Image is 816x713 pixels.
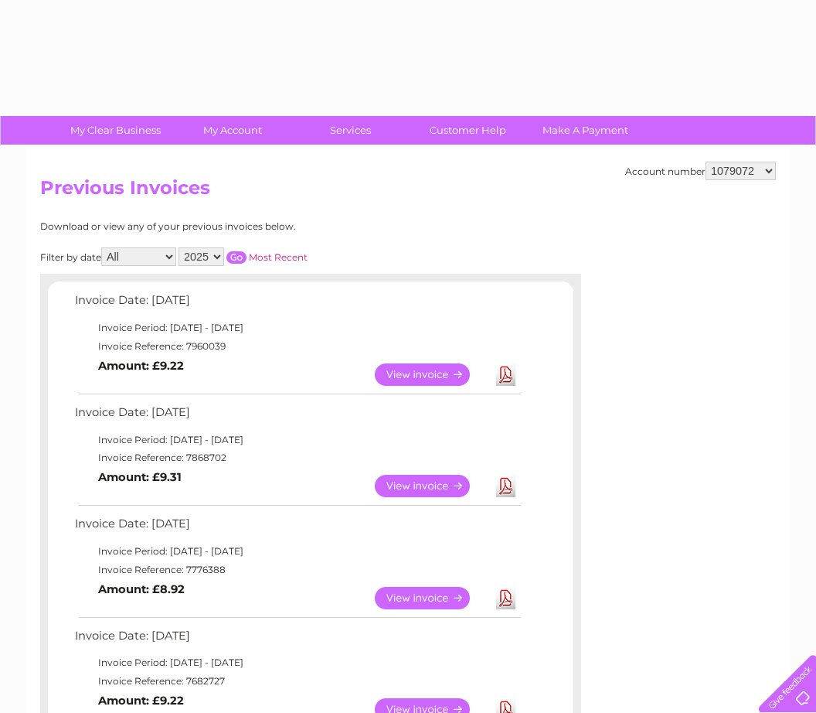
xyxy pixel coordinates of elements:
td: Invoice Reference: 7682727 [71,672,523,691]
a: Most Recent [249,251,308,263]
td: Invoice Reference: 7960039 [71,337,523,356]
a: Download [496,363,515,386]
div: Download or view any of your previous invoices below. [40,221,446,232]
td: Invoice Period: [DATE] - [DATE] [71,542,523,561]
a: View [375,587,488,609]
td: Invoice Date: [DATE] [71,290,523,319]
a: Make A Payment [522,116,649,145]
b: Amount: £8.92 [98,582,185,596]
a: Customer Help [404,116,532,145]
b: Amount: £9.22 [98,694,184,708]
a: View [375,475,488,497]
td: Invoice Date: [DATE] [71,626,523,654]
td: Invoice Reference: 7868702 [71,449,523,467]
a: My Account [169,116,297,145]
a: My Clear Business [52,116,179,145]
a: View [375,363,488,386]
td: Invoice Reference: 7776388 [71,561,523,579]
b: Amount: £9.31 [98,470,182,484]
a: Download [496,587,515,609]
h2: Previous Invoices [40,177,776,206]
td: Invoice Date: [DATE] [71,402,523,431]
td: Invoice Period: [DATE] - [DATE] [71,319,523,337]
b: Amount: £9.22 [98,359,184,373]
td: Invoice Period: [DATE] - [DATE] [71,431,523,449]
a: Download [496,475,515,497]
div: Filter by date [40,247,446,266]
div: Account number [625,162,776,180]
td: Invoice Date: [DATE] [71,513,523,542]
td: Invoice Period: [DATE] - [DATE] [71,653,523,672]
a: Services [287,116,414,145]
